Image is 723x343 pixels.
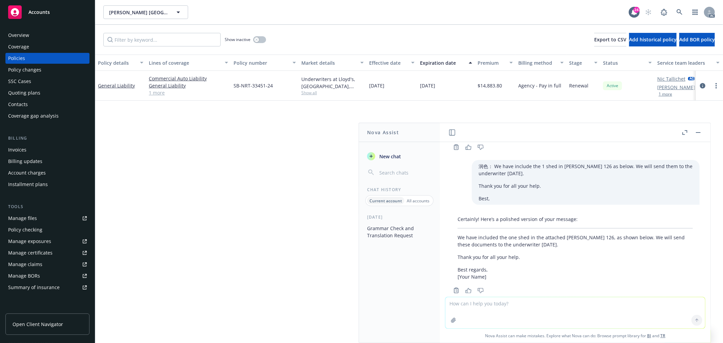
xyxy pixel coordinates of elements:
button: Effective date [366,55,417,71]
div: Tools [5,203,89,210]
a: BI [647,333,651,339]
div: SSC Cases [8,76,31,87]
input: Search chats [378,168,432,177]
div: Manage claims [8,259,42,270]
svg: Copy to clipboard [453,287,459,294]
span: $14,883.80 [478,82,502,89]
button: Grammar Check and Translation Request [364,223,435,241]
a: Nic Tallichet [657,75,685,82]
a: [PERSON_NAME] [657,84,695,91]
div: Account charges [8,167,46,178]
div: Summary of insurance [8,282,60,293]
p: All accounts [407,198,429,204]
span: [PERSON_NAME] [GEOGRAPHIC_DATA] / Unique Product Source Inc. [109,9,168,16]
button: Expiration date [417,55,475,71]
div: 24 [634,7,640,13]
a: Start snowing [642,5,655,19]
a: Policies [5,53,89,64]
button: 1 more [659,92,672,96]
a: Account charges [5,167,89,178]
a: Summary of insurance [5,282,89,293]
span: Nova Assist can make mistakes. Explore what Nova can do: Browse prompt library for and [443,329,708,343]
div: Expiration date [420,59,465,66]
div: Effective date [369,59,407,66]
a: Manage exposures [5,236,89,247]
span: [DATE] [420,82,435,89]
a: Manage claims [5,259,89,270]
button: Thumbs down [475,142,486,152]
div: Manage certificates [8,247,53,258]
button: Lines of coverage [146,55,231,71]
p: Certainly! Here’s a polished version of your message: [458,216,693,223]
a: Coverage gap analysis [5,110,89,121]
p: Thank you for all your help. [458,254,693,261]
button: Market details [299,55,366,71]
div: Manage exposures [8,236,51,247]
a: SSC Cases [5,76,89,87]
a: Manage certificates [5,247,89,258]
a: more [712,82,720,90]
a: General Liability [98,82,135,89]
p: Current account [369,198,402,204]
span: New chat [378,153,401,160]
a: Report a Bug [657,5,671,19]
button: [PERSON_NAME] [GEOGRAPHIC_DATA] / Unique Product Source Inc. [103,5,188,19]
span: Show all [301,90,364,96]
a: Coverage [5,41,89,52]
span: Show inactive [225,37,250,42]
span: Add historical policy [629,36,677,43]
div: Installment plans [8,179,48,190]
button: Thumbs down [475,286,486,295]
p: We have included the one shed in the attached [PERSON_NAME] 126, as shown below. We will send the... [458,234,693,248]
div: Quoting plans [8,87,40,98]
div: Contacts [8,99,28,110]
span: Open Client Navigator [13,321,63,328]
a: Policy checking [5,224,89,235]
a: 1 more [149,89,228,96]
button: Policy details [95,55,146,71]
button: Status [600,55,655,71]
a: TR [660,333,665,339]
h1: Nova Assist [367,129,399,136]
a: Billing updates [5,156,89,167]
div: Policy number [234,59,288,66]
div: Coverage [8,41,29,52]
div: Policies [8,53,25,64]
a: Invoices [5,144,89,155]
button: Policy number [231,55,299,71]
div: Policy checking [8,224,42,235]
a: circleInformation [699,82,707,90]
a: Manage files [5,213,89,224]
span: Accounts [28,9,50,15]
div: Premium [478,59,505,66]
button: New chat [364,150,435,162]
div: Overview [8,30,29,41]
span: SB-NRT-33451-24 [234,82,273,89]
a: Accounts [5,3,89,22]
div: Status [603,59,644,66]
a: Switch app [688,5,702,19]
div: Billing method [518,59,556,66]
span: Active [606,83,619,89]
div: Lines of coverage [149,59,221,66]
p: Best regards, [Your Name] [458,266,693,280]
button: Add BOR policy [679,33,715,46]
a: Contacts [5,99,89,110]
a: Policy changes [5,64,89,75]
a: Manage BORs [5,270,89,281]
button: Billing method [516,55,566,71]
span: Agency - Pay in full [518,82,561,89]
div: Market details [301,59,356,66]
div: Coverage gap analysis [8,110,59,121]
p: ​​​​​​​Best, [479,195,693,202]
div: Invoices [8,144,26,155]
input: Filter by keyword... [103,33,221,46]
div: Underwriters at Lloyd's, [GEOGRAPHIC_DATA], [PERSON_NAME] of [GEOGRAPHIC_DATA], RT Specialty Insu... [301,76,364,90]
div: Billing [5,135,89,142]
span: [DATE] [369,82,384,89]
div: [DATE] [359,214,440,220]
a: Quoting plans [5,87,89,98]
div: Policy changes [8,64,41,75]
a: General Liability [149,82,228,89]
a: Commercial Auto Liability [149,75,228,82]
